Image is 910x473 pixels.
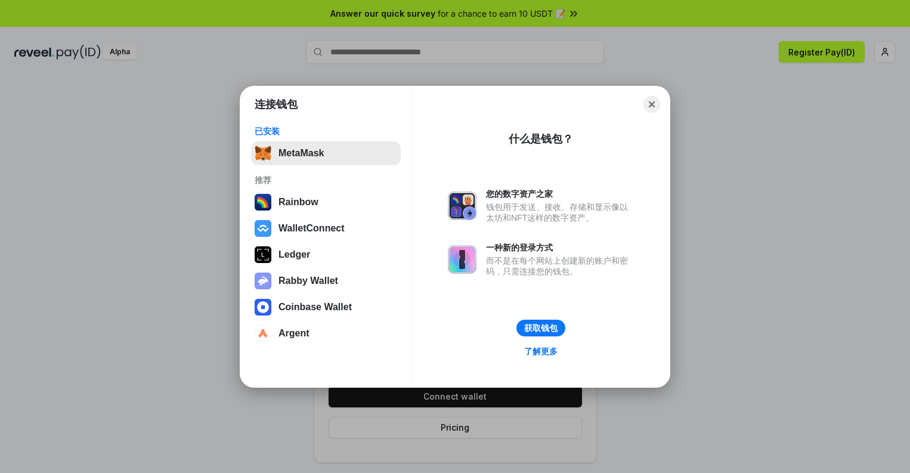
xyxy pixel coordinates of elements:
div: Rainbow [278,197,318,208]
div: 了解更多 [524,346,558,357]
img: svg+xml,%3Csvg%20width%3D%2228%22%20height%3D%2228%22%20viewBox%3D%220%200%2028%2028%22%20fill%3D... [255,299,271,316]
div: 您的数字资产之家 [486,188,634,199]
button: WalletConnect [251,217,401,240]
a: 了解更多 [517,344,565,359]
div: Coinbase Wallet [278,302,352,313]
div: WalletConnect [278,223,345,234]
button: Rabby Wallet [251,269,401,293]
div: Ledger [278,249,310,260]
img: svg+xml,%3Csvg%20xmlns%3D%22http%3A%2F%2Fwww.w3.org%2F2000%2Fsvg%22%20width%3D%2228%22%20height%3... [255,246,271,263]
div: Argent [278,328,309,339]
button: Coinbase Wallet [251,295,401,319]
button: Argent [251,321,401,345]
img: svg+xml,%3Csvg%20xmlns%3D%22http%3A%2F%2Fwww.w3.org%2F2000%2Fsvg%22%20fill%3D%22none%22%20viewBox... [448,245,476,274]
div: 已安装 [255,126,397,137]
div: 而不是在每个网站上创建新的账户和密码，只需连接您的钱包。 [486,255,634,277]
img: svg+xml,%3Csvg%20xmlns%3D%22http%3A%2F%2Fwww.w3.org%2F2000%2Fsvg%22%20fill%3D%22none%22%20viewBox... [255,273,271,289]
div: 什么是钱包？ [509,132,573,146]
div: 推荐 [255,175,397,186]
button: Ledger [251,243,401,267]
div: MetaMask [278,148,324,159]
div: 获取钱包 [524,323,558,333]
img: svg+xml,%3Csvg%20width%3D%2228%22%20height%3D%2228%22%20viewBox%3D%220%200%2028%2028%22%20fill%3D... [255,325,271,342]
img: svg+xml,%3Csvg%20xmlns%3D%22http%3A%2F%2Fwww.w3.org%2F2000%2Fsvg%22%20fill%3D%22none%22%20viewBox... [448,191,476,220]
img: svg+xml,%3Csvg%20fill%3D%22none%22%20height%3D%2233%22%20viewBox%3D%220%200%2035%2033%22%20width%... [255,145,271,162]
div: 一种新的登录方式 [486,242,634,253]
button: 获取钱包 [516,320,565,336]
img: svg+xml,%3Csvg%20width%3D%22120%22%20height%3D%22120%22%20viewBox%3D%220%200%20120%20120%22%20fil... [255,194,271,211]
button: MetaMask [251,141,401,165]
button: Rainbow [251,190,401,214]
button: Close [643,96,660,113]
img: svg+xml,%3Csvg%20width%3D%2228%22%20height%3D%2228%22%20viewBox%3D%220%200%2028%2028%22%20fill%3D... [255,220,271,237]
div: 钱包用于发送、接收、存储和显示像以太坊和NFT这样的数字资产。 [486,202,634,223]
div: Rabby Wallet [278,276,338,286]
h1: 连接钱包 [255,97,298,112]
